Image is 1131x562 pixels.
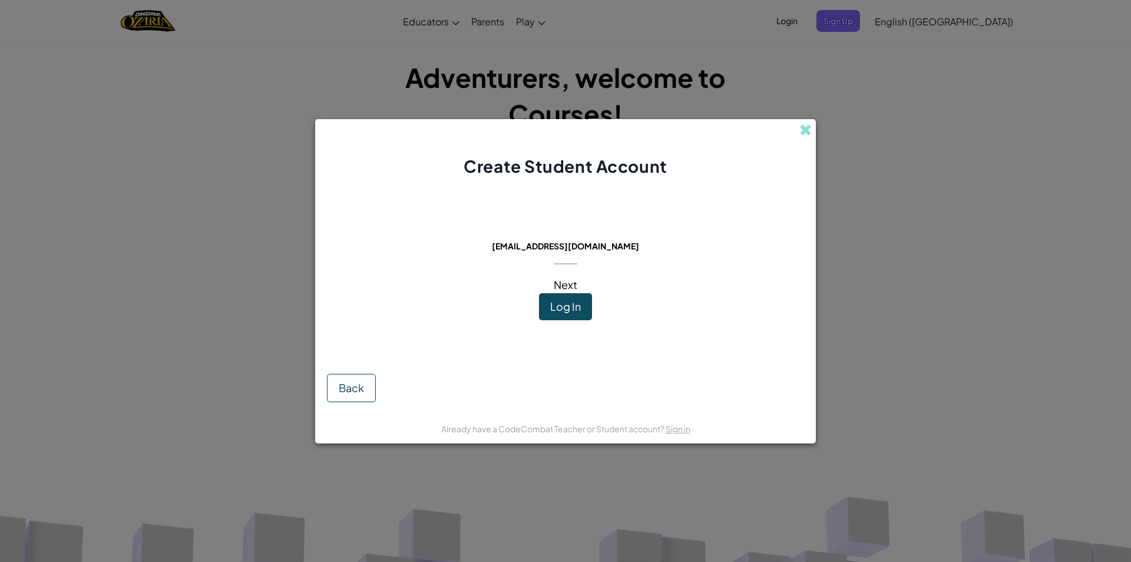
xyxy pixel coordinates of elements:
[339,381,364,395] span: Back
[492,241,639,251] span: [EMAIL_ADDRESS][DOMAIN_NAME]
[482,224,649,238] span: This email is already in use:
[327,374,376,402] button: Back
[666,423,690,434] a: Sign in
[550,300,581,313] span: Log In
[441,423,666,434] span: Already have a CodeCombat Teacher or Student account?
[464,156,667,176] span: Create Student Account
[539,293,592,320] button: Log In
[554,278,577,291] span: Next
